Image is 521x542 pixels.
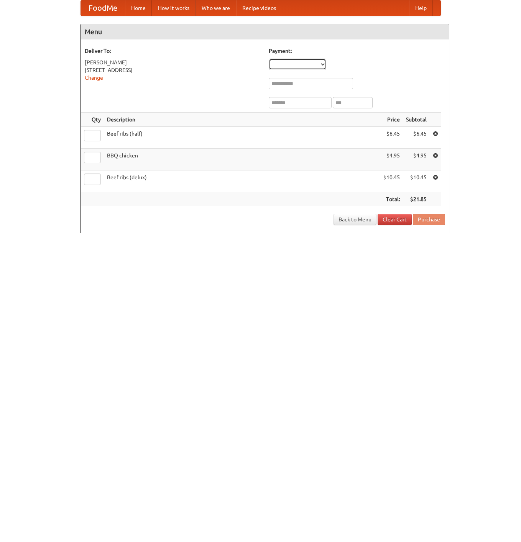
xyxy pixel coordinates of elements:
a: Who we are [196,0,236,16]
a: Back to Menu [334,214,376,225]
td: BBQ chicken [104,149,380,170]
div: [STREET_ADDRESS] [85,66,261,74]
td: $4.95 [403,149,430,170]
td: $10.45 [403,170,430,192]
td: $10.45 [380,170,403,192]
a: Help [409,0,433,16]
th: Subtotal [403,113,430,127]
h4: Menu [81,24,449,39]
a: FoodMe [81,0,125,16]
button: Purchase [413,214,445,225]
div: [PERSON_NAME] [85,59,261,66]
td: $4.95 [380,149,403,170]
th: Price [380,113,403,127]
a: Clear Cart [378,214,412,225]
td: $6.45 [380,127,403,149]
th: $21.85 [403,192,430,206]
a: Home [125,0,152,16]
td: $6.45 [403,127,430,149]
a: Recipe videos [236,0,282,16]
h5: Payment: [269,47,445,55]
th: Qty [81,113,104,127]
a: How it works [152,0,196,16]
td: Beef ribs (half) [104,127,380,149]
a: Change [85,75,103,81]
th: Description [104,113,380,127]
td: Beef ribs (delux) [104,170,380,192]
h5: Deliver To: [85,47,261,55]
th: Total: [380,192,403,206]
